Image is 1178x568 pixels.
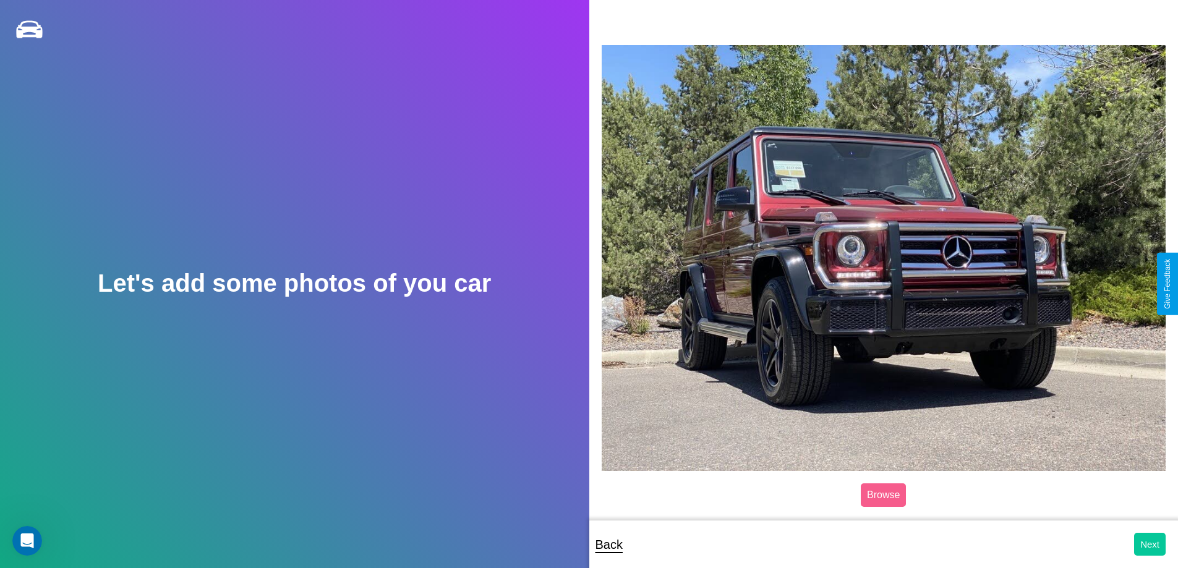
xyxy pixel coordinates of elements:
[12,526,42,556] iframe: Intercom live chat
[602,45,1166,470] img: posted
[861,483,906,507] label: Browse
[1163,259,1172,309] div: Give Feedback
[98,269,491,297] h2: Let's add some photos of you car
[595,533,623,556] p: Back
[1134,533,1166,556] button: Next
